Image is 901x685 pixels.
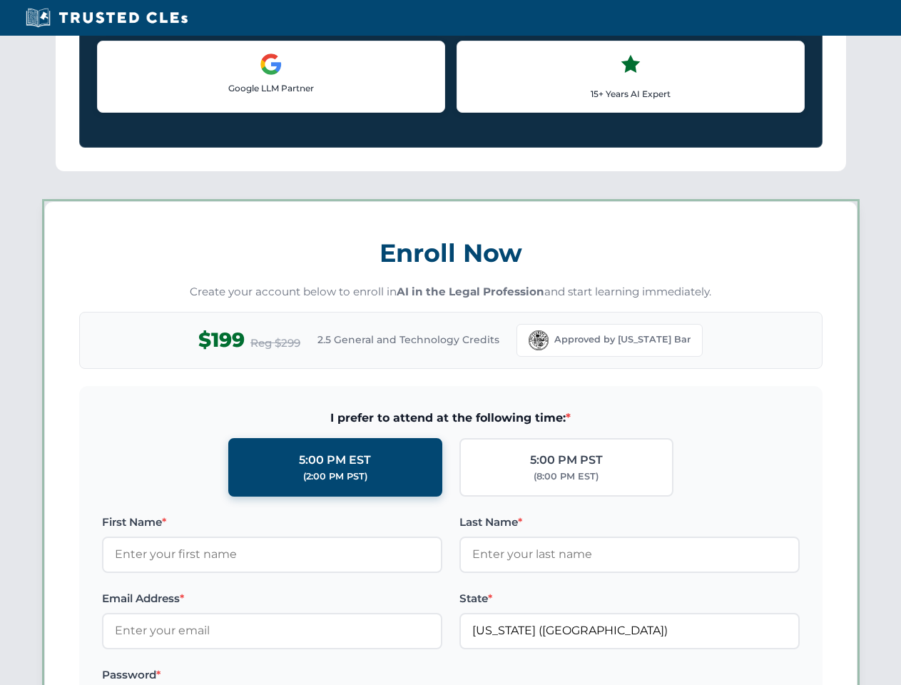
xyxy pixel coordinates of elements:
h3: Enroll Now [79,230,823,275]
label: State [459,590,800,607]
label: First Name [102,514,442,531]
span: Reg $299 [250,335,300,352]
p: 15+ Years AI Expert [469,87,793,101]
input: Enter your last name [459,537,800,572]
div: (2:00 PM PST) [303,470,367,484]
img: Google [260,53,282,76]
label: Password [102,666,442,684]
input: Enter your first name [102,537,442,572]
span: $199 [198,324,245,356]
img: Florida Bar [529,330,549,350]
p: Google LLM Partner [109,81,433,95]
div: 5:00 PM PST [530,451,603,470]
div: (8:00 PM EST) [534,470,599,484]
div: 5:00 PM EST [299,451,371,470]
img: Trusted CLEs [21,7,192,29]
p: Create your account below to enroll in and start learning immediately. [79,284,823,300]
strong: AI in the Legal Profession [397,285,544,298]
input: Florida (FL) [459,613,800,649]
input: Enter your email [102,613,442,649]
label: Email Address [102,590,442,607]
span: Approved by [US_STATE] Bar [554,333,691,347]
span: 2.5 General and Technology Credits [317,332,499,347]
label: Last Name [459,514,800,531]
span: I prefer to attend at the following time: [102,409,800,427]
